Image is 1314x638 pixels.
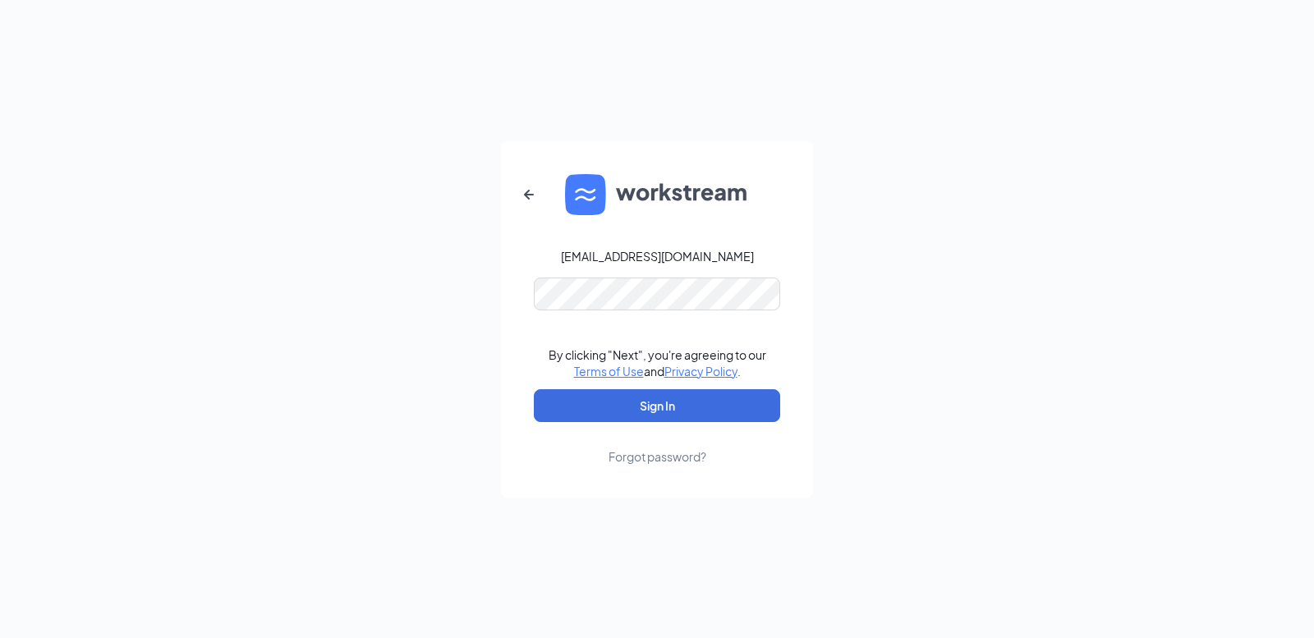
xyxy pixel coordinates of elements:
[519,185,539,204] svg: ArrowLeftNew
[574,364,644,379] a: Terms of Use
[509,175,549,214] button: ArrowLeftNew
[549,347,766,379] div: By clicking "Next", you're agreeing to our and .
[565,174,749,215] img: WS logo and Workstream text
[609,448,706,465] div: Forgot password?
[534,389,780,422] button: Sign In
[609,422,706,465] a: Forgot password?
[664,364,737,379] a: Privacy Policy
[561,248,754,264] div: [EMAIL_ADDRESS][DOMAIN_NAME]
